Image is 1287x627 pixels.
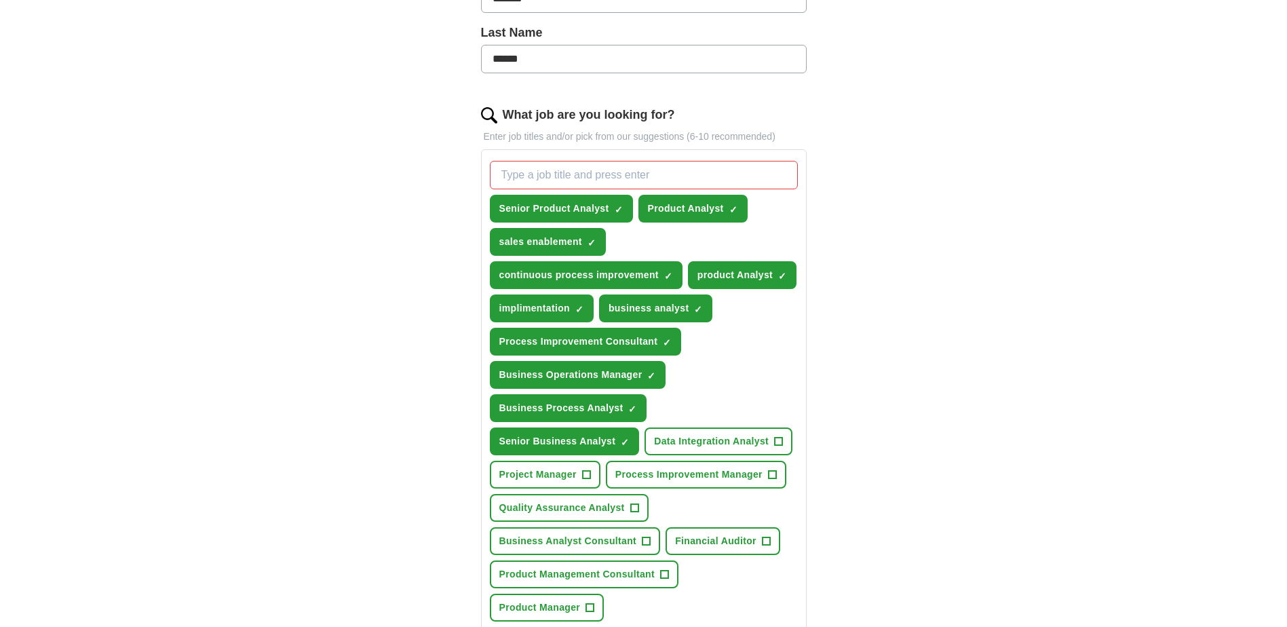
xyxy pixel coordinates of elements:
[499,501,625,515] span: Quality Assurance Analyst
[490,228,606,256] button: sales enablement✓
[490,328,682,356] button: Process Improvement Consultant✓
[490,294,594,322] button: implimentation✓
[490,394,647,422] button: Business Process Analyst✓
[648,202,724,216] span: Product Analyst
[606,461,786,489] button: Process Improvement Manager
[503,106,675,124] label: What job are you looking for?
[499,235,582,249] span: sales enablement
[499,202,609,216] span: Senior Product Analyst
[490,494,649,522] button: Quality Assurance Analyst
[499,567,655,582] span: Product Management Consultant
[694,304,702,315] span: ✓
[499,301,570,316] span: implimentation
[499,434,616,449] span: Senior Business Analyst
[490,261,683,289] button: continuous process improvement✓
[638,195,748,223] button: Product Analyst✓
[499,534,637,548] span: Business Analyst Consultant
[490,361,666,389] button: Business Operations Manager✓
[499,601,581,615] span: Product Manager
[490,427,640,455] button: Senior Business Analyst✓
[499,368,642,382] span: Business Operations Manager
[599,294,712,322] button: business analyst✓
[628,404,636,415] span: ✓
[621,437,629,448] span: ✓
[654,434,769,449] span: Data Integration Analyst
[666,527,780,555] button: Financial Auditor
[490,594,604,622] button: Product Manager
[615,204,623,215] span: ✓
[688,261,796,289] button: product Analyst✓
[647,370,655,381] span: ✓
[490,461,600,489] button: Project Manager
[664,271,672,282] span: ✓
[490,560,679,588] button: Product Management Consultant
[481,130,807,144] p: Enter job titles and/or pick from our suggestions (6-10 recommended)
[481,24,807,42] label: Last Name
[675,534,756,548] span: Financial Auditor
[499,401,623,415] span: Business Process Analyst
[663,337,671,348] span: ✓
[490,161,798,189] input: Type a job title and press enter
[778,271,786,282] span: ✓
[588,237,596,248] span: ✓
[499,335,658,349] span: Process Improvement Consultant
[729,204,737,215] span: ✓
[481,107,497,123] img: search.png
[697,268,773,282] span: product Analyst
[615,468,763,482] span: Process Improvement Manager
[490,195,633,223] button: Senior Product Analyst✓
[490,527,661,555] button: Business Analyst Consultant
[499,268,659,282] span: continuous process improvement
[645,427,792,455] button: Data Integration Analyst
[609,301,689,316] span: business analyst
[499,468,577,482] span: Project Manager
[575,304,583,315] span: ✓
